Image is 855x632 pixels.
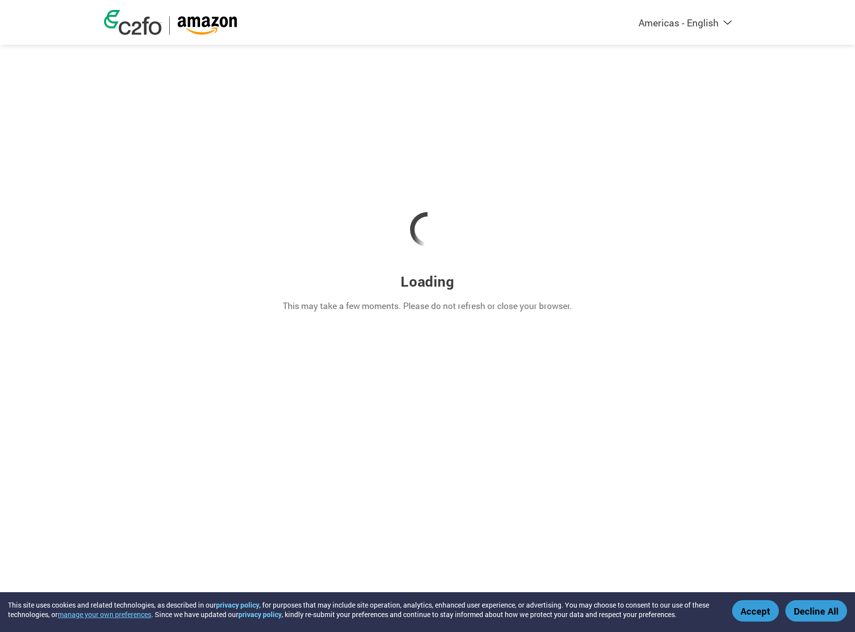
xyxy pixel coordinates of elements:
h3: Loading [401,272,454,291]
p: This may take a few moments. Please do not refresh or close your browser. [283,300,572,313]
button: manage your own preferences [58,610,151,619]
div: This site uses cookies and related technologies, as described in our , for purposes that may incl... [8,600,718,619]
a: privacy policy [238,610,282,619]
a: privacy policy [216,600,259,610]
img: Amazon [177,16,237,35]
img: c2fo logo [104,10,162,35]
button: Decline All [785,600,847,622]
button: Accept [732,600,779,622]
